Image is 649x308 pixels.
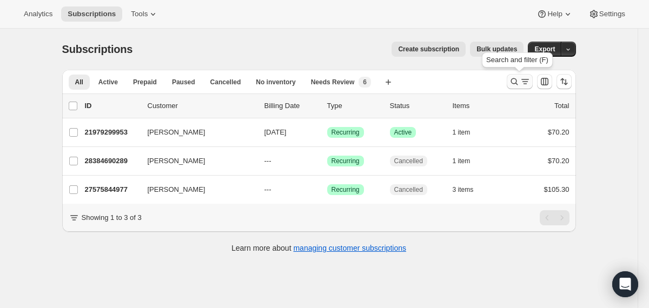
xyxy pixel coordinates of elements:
[85,182,569,197] div: 27575844977[PERSON_NAME]---SuccessRecurringCancelled3 items$105.30
[582,6,632,22] button: Settings
[394,185,423,194] span: Cancelled
[599,10,625,18] span: Settings
[453,101,507,111] div: Items
[264,157,271,165] span: ---
[394,128,412,137] span: Active
[141,181,249,198] button: [PERSON_NAME]
[332,128,360,137] span: Recurring
[264,128,287,136] span: [DATE]
[548,157,569,165] span: $70.20
[85,101,139,111] p: ID
[172,78,195,86] span: Paused
[453,182,486,197] button: 3 items
[148,156,206,166] span: [PERSON_NAME]
[62,43,133,55] span: Subscriptions
[554,101,569,111] p: Total
[332,157,360,165] span: Recurring
[85,125,569,140] div: 21979299953[PERSON_NAME][DATE]SuccessRecurringSuccessActive1 item$70.20
[530,6,579,22] button: Help
[534,45,555,53] span: Export
[507,74,533,89] button: Search and filter results
[82,212,142,223] p: Showing 1 to 3 of 3
[547,10,562,18] span: Help
[453,157,471,165] span: 1 item
[453,185,474,194] span: 3 items
[131,10,148,18] span: Tools
[210,78,241,86] span: Cancelled
[453,125,482,140] button: 1 item
[98,78,118,86] span: Active
[141,124,249,141] button: [PERSON_NAME]
[148,101,256,111] p: Customer
[61,6,122,22] button: Subscriptions
[548,128,569,136] span: $70.20
[85,127,139,138] p: 21979299953
[148,127,206,138] span: [PERSON_NAME]
[256,78,295,86] span: No inventory
[231,243,406,253] p: Learn more about
[85,184,139,195] p: 27575844977
[68,10,116,18] span: Subscriptions
[264,185,271,193] span: ---
[394,157,423,165] span: Cancelled
[24,10,52,18] span: Analytics
[124,6,165,22] button: Tools
[392,42,466,57] button: Create subscription
[453,153,482,169] button: 1 item
[537,74,552,89] button: Customize table column order and visibility
[380,75,397,90] button: Create new view
[311,78,355,86] span: Needs Review
[544,185,569,193] span: $105.30
[332,185,360,194] span: Recurring
[398,45,459,53] span: Create subscription
[85,156,139,166] p: 28384690289
[141,152,249,170] button: [PERSON_NAME]
[148,184,206,195] span: [PERSON_NAME]
[557,74,572,89] button: Sort the results
[540,210,569,225] nav: Pagination
[75,78,83,86] span: All
[390,101,444,111] p: Status
[17,6,59,22] button: Analytics
[612,271,638,297] div: Open Intercom Messenger
[293,244,406,252] a: managing customer subscriptions
[133,78,157,86] span: Prepaid
[264,101,319,111] p: Billing Date
[327,101,381,111] div: Type
[476,45,517,53] span: Bulk updates
[453,128,471,137] span: 1 item
[470,42,524,57] button: Bulk updates
[85,101,569,111] div: IDCustomerBilling DateTypeStatusItemsTotal
[85,153,569,169] div: 28384690289[PERSON_NAME]---SuccessRecurringCancelled1 item$70.20
[363,78,367,86] span: 6
[528,42,561,57] button: Export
